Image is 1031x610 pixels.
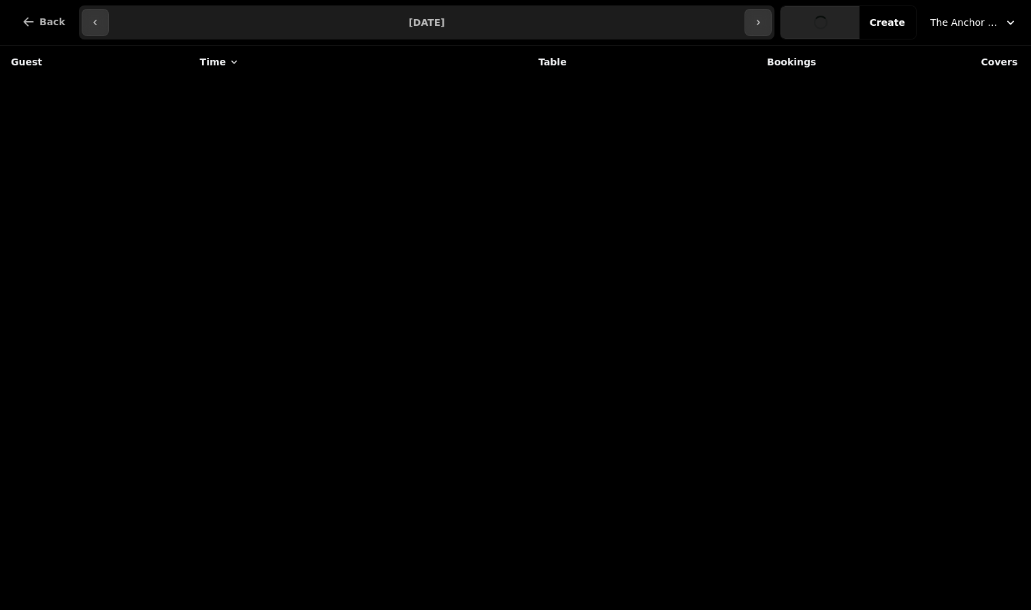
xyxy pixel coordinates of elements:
span: The Anchor Inn [930,16,998,29]
button: The Anchor Inn [922,10,1026,35]
span: Create [870,18,905,27]
span: Time [200,55,226,69]
th: Covers [824,46,1026,78]
th: Bookings [575,46,825,78]
button: Create [859,6,916,39]
th: Table [405,46,574,78]
button: Back [11,5,76,38]
span: Back [39,17,65,27]
button: Time [200,55,240,69]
